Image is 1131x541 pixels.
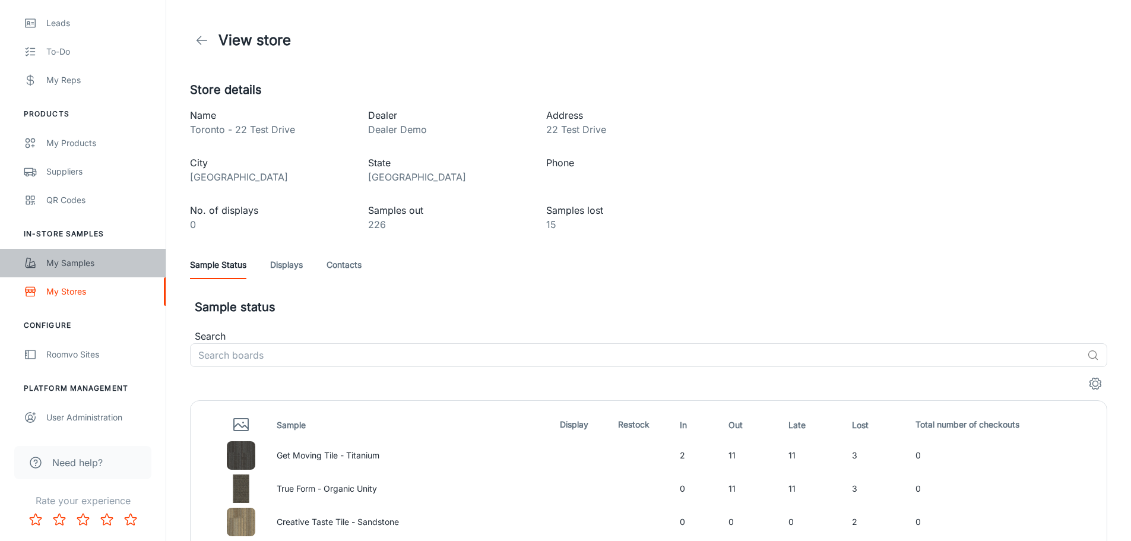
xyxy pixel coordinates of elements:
[368,122,527,137] p: Dealer Demo
[784,505,848,539] td: 0
[847,439,910,472] td: 3
[46,74,154,87] div: My Reps
[911,439,1097,472] td: 0
[190,108,349,122] p: Name
[724,505,783,539] td: 0
[270,251,303,279] a: Displays
[852,418,884,432] span: Lost
[272,505,555,539] td: Creative Taste Tile - Sandstone
[788,418,821,432] span: Late
[46,348,154,361] div: Roomvo Sites
[46,137,154,150] div: My Products
[190,217,349,232] p: 0
[847,472,910,505] td: 3
[911,505,1097,539] td: 0
[218,30,291,51] h1: View store
[46,194,154,207] div: QR Codes
[52,455,103,470] span: Need help?
[71,508,95,531] button: Rate 3 star
[195,329,1107,343] p: Search
[190,343,1082,367] input: Search boards
[546,203,705,217] p: Samples lost
[368,217,527,232] p: 226
[190,156,349,170] p: City
[1084,372,1107,396] button: settings
[728,418,758,432] span: Out
[784,439,848,472] td: 11
[546,108,705,122] p: Address
[272,439,555,472] td: Get Moving Tile - Titanium
[847,505,910,539] td: 2
[190,203,349,217] p: No. of displays
[95,508,119,531] button: Rate 4 star
[613,410,676,439] th: Restock
[675,472,724,505] td: 0
[24,508,47,531] button: Rate 1 star
[190,251,246,279] a: Sample Status
[368,170,527,184] p: [GEOGRAPHIC_DATA]
[724,439,783,472] td: 11
[911,472,1097,505] td: 0
[46,17,154,30] div: Leads
[46,411,154,424] div: User Administration
[46,257,154,270] div: My Samples
[546,156,705,170] p: Phone
[190,81,1107,99] h5: Store details
[546,217,705,232] p: 15
[784,472,848,505] td: 11
[46,165,154,178] div: Suppliers
[368,156,527,170] p: State
[555,410,613,439] th: Display
[277,418,321,432] span: Sample
[47,508,71,531] button: Rate 2 star
[680,418,702,432] span: In
[46,45,154,58] div: To-do
[190,170,349,184] p: [GEOGRAPHIC_DATA]
[675,505,724,539] td: 0
[368,108,527,122] p: Dealer
[911,410,1097,439] th: Total number of checkouts
[368,203,527,217] p: Samples out
[195,298,1107,316] h5: Sample status
[724,472,783,505] td: 11
[546,122,705,137] p: 22 Test Drive
[190,122,349,137] p: Toronto - 22 Test Drive
[675,439,724,472] td: 2
[119,508,142,531] button: Rate 5 star
[272,472,555,505] td: True Form - Organic Unity
[327,251,362,279] a: Contacts
[9,493,156,508] p: Rate your experience
[46,285,154,298] div: My Stores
